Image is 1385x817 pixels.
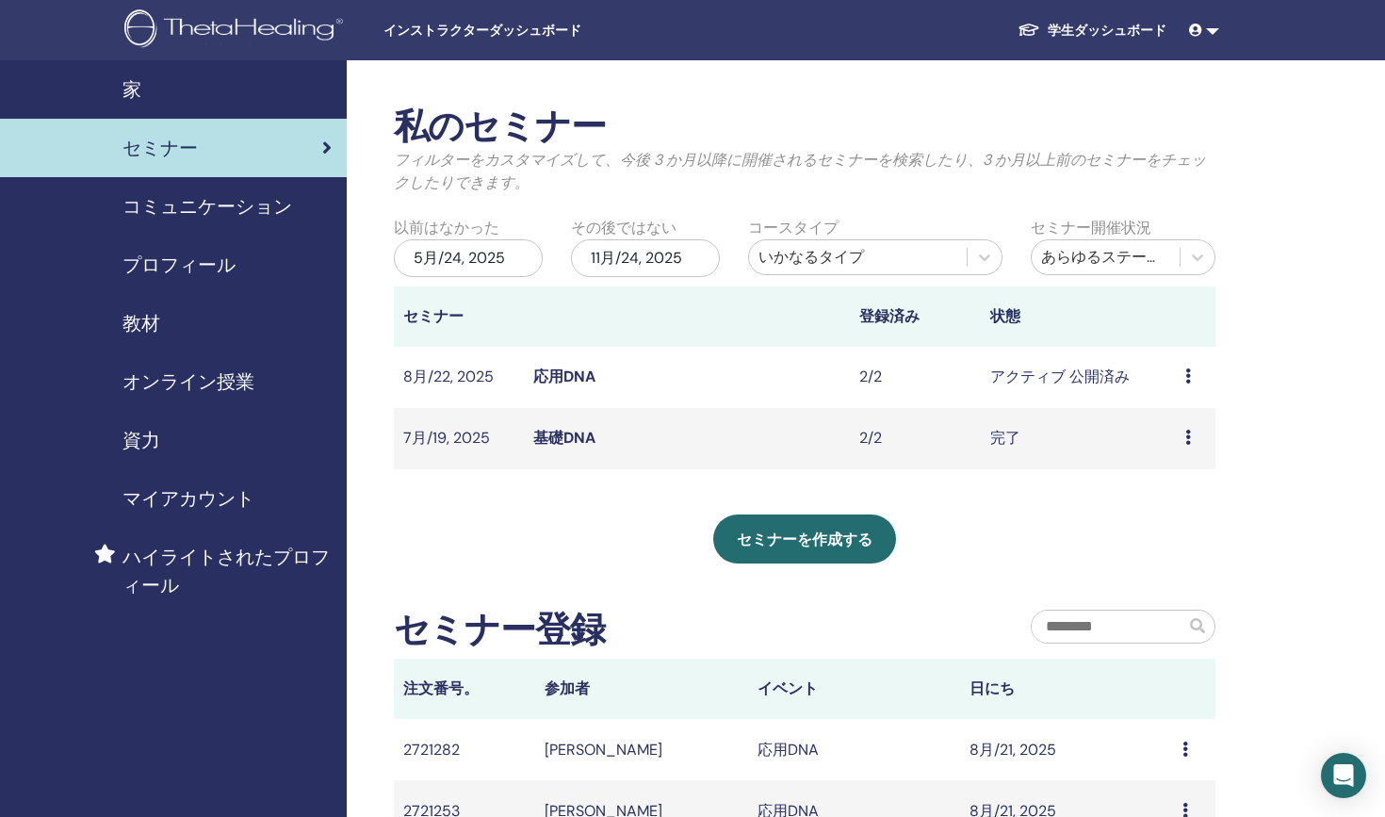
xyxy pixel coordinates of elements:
div: Open Intercom Messenger [1321,753,1366,798]
td: 2/2 [850,347,980,408]
span: ハイライトされたプロフィール [122,543,332,599]
a: 学生ダッシュボード [1002,13,1181,48]
span: 資力 [122,426,160,454]
th: セミナー [394,286,524,347]
h2: セミナー登録 [394,609,606,652]
h2: 私のセミナー [394,106,1216,149]
th: 登録済み [850,286,980,347]
div: あらゆるステータス [1041,246,1170,269]
img: logo.png [124,9,350,52]
span: オンライン授業 [122,368,254,396]
span: コミュニケーション [122,192,292,221]
div: 11月/24, 2025 [571,239,720,277]
th: イベント [748,659,961,719]
div: 5月/24, 2025 [394,239,543,277]
a: 基礎DNA [533,428,595,448]
td: アクティブ 公開済み [981,347,1177,408]
label: 以前はなかった [394,217,499,239]
label: その後ではない [571,217,676,239]
span: プロフィール [122,251,236,279]
span: セミナーを作成する [737,530,872,549]
span: 教材 [122,309,160,337]
th: 参加者 [535,659,748,719]
td: 2/2 [850,408,980,469]
td: 完了 [981,408,1177,469]
th: 日にち [960,659,1173,719]
td: 8月/21, 2025 [960,719,1173,780]
label: セミナー開催状況 [1031,217,1151,239]
td: [PERSON_NAME] [535,719,748,780]
a: セミナーを作成する [713,515,896,564]
td: 7月/19, 2025 [394,408,524,469]
label: コースタイプ [748,217,839,239]
span: インストラクターダッシュボード [383,21,666,41]
th: 注文番号。 [394,659,535,719]
div: いかなるタイプ [758,246,958,269]
span: 家 [122,75,141,104]
td: 8月/22, 2025 [394,347,524,408]
img: graduation-cap-white.svg [1018,22,1040,38]
td: 2721282 [394,719,535,780]
a: 応用DNA [533,367,595,386]
p: フィルターをカスタマイズして、今後 3 か月以降に開催されるセミナーを検索したり、3 か月以上前のセミナーをチェックしたりできます。 [394,149,1216,194]
td: 応用DNA [748,719,961,780]
span: マイアカウント [122,484,254,513]
th: 状態 [981,286,1177,347]
span: セミナー [122,134,198,162]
